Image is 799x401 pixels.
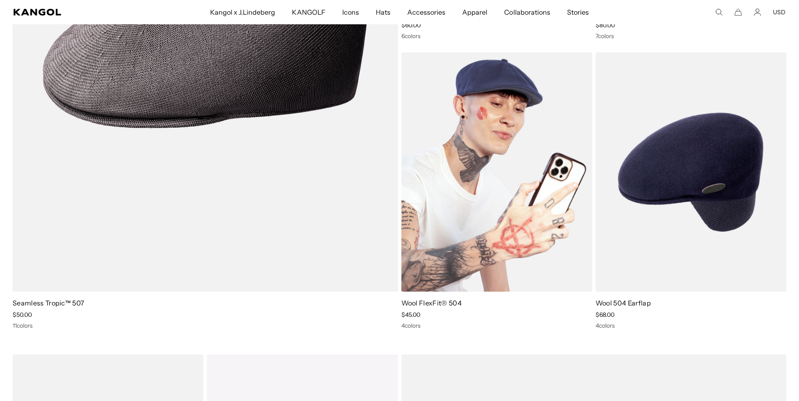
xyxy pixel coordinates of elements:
div: 6 colors [401,32,592,40]
div: 4 colors [596,322,786,329]
img: Wool FlexFit® 504 [401,52,592,292]
a: Wool FlexFit® 504 [401,299,462,307]
div: 4 colors [401,322,592,329]
a: Kangol [13,9,139,16]
a: Seamless Tropic™ 507 [13,299,84,307]
a: Account [754,8,761,16]
button: Cart [734,8,742,16]
summary: Search here [715,8,723,16]
span: $50.00 [13,311,32,318]
span: $45.00 [401,311,420,318]
span: $68.00 [596,311,614,318]
div: 11 colors [13,322,398,329]
span: $80.00 [596,21,615,29]
img: Wool 504 Earflap [596,52,786,292]
button: USD [773,8,786,16]
a: Wool 504 Earflap [596,299,651,307]
div: 7 colors [596,32,786,40]
span: $60.00 [401,21,421,29]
